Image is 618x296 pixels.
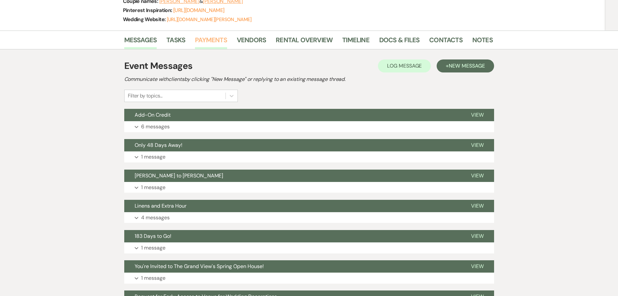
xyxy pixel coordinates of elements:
[141,213,170,222] p: 4 messages
[124,200,461,212] button: Linens and Extra Hour
[141,274,165,282] p: 1 message
[135,111,171,118] span: Add-On Credit
[471,263,484,270] span: View
[123,7,173,14] span: Pinterest Inspiration:
[141,153,165,161] p: 1 message
[141,122,170,131] p: 6 messages
[429,35,463,49] a: Contacts
[472,35,493,49] a: Notes
[237,35,266,49] a: Vendors
[461,170,494,182] button: View
[124,121,494,132] button: 6 messages
[124,59,193,73] h1: Event Messages
[471,202,484,209] span: View
[471,142,484,148] span: View
[471,233,484,239] span: View
[461,230,494,242] button: View
[124,260,461,273] button: You're Invited to The Grand View's Spring Open House!
[276,35,333,49] a: Rental Overview
[128,92,163,100] div: Filter by topics...
[124,212,494,223] button: 4 messages
[124,75,494,83] h2: Communicate with clients by clicking "New Message" or replying to an existing message thread.
[387,62,422,69] span: Log Message
[461,139,494,151] button: View
[461,200,494,212] button: View
[167,16,252,23] a: [URL][DOMAIN_NAME][PERSON_NAME]
[379,35,419,49] a: Docs & Files
[135,142,182,148] span: Only 48 Days Away!
[378,59,431,72] button: Log Message
[124,242,494,253] button: 1 message
[135,172,223,179] span: [PERSON_NAME] to [PERSON_NAME]
[461,260,494,273] button: View
[124,170,461,182] button: [PERSON_NAME] to [PERSON_NAME]
[166,35,185,49] a: Tasks
[135,202,187,209] span: Linens and Extra Hour
[437,59,494,72] button: +New Message
[141,183,165,192] p: 1 message
[123,16,167,23] span: Wedding Website:
[135,233,171,239] span: 183 Days to Go!
[173,7,224,14] a: [URL][DOMAIN_NAME]
[461,109,494,121] button: View
[471,111,484,118] span: View
[124,230,461,242] button: 183 Days to Go!
[449,62,485,69] span: New Message
[124,139,461,151] button: Only 48 Days Away!
[124,273,494,284] button: 1 message
[342,35,370,49] a: Timeline
[124,109,461,121] button: Add-On Credit
[124,151,494,162] button: 1 message
[124,35,157,49] a: Messages
[135,263,264,270] span: You're Invited to The Grand View's Spring Open House!
[124,182,494,193] button: 1 message
[195,35,227,49] a: Payments
[471,172,484,179] span: View
[141,244,165,252] p: 1 message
